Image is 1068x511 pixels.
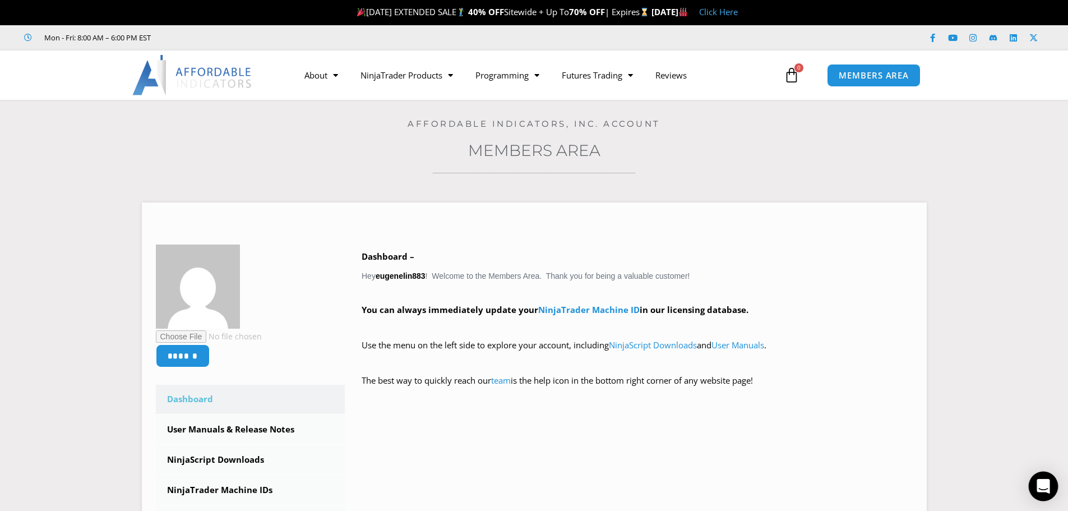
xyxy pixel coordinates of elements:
[362,249,913,404] div: Hey ! Welcome to the Members Area. Thank you for being a valuable customer!
[357,8,366,16] img: 🎉
[711,339,764,351] a: User Manuals
[679,8,687,16] img: 🏭
[349,62,464,88] a: NinjaTrader Products
[1029,472,1058,501] div: Open Intercom Messenger
[376,271,426,280] strong: eugenelin883
[362,304,748,315] strong: You can always immediately update your in our licensing database.
[699,6,738,17] a: Click Here
[362,373,913,404] p: The best way to quickly reach our is the help icon in the bottom right corner of any website page!
[156,445,345,475] a: NinjaScript Downloads
[538,304,640,315] a: NinjaTrader Machine ID
[839,71,909,80] span: MEMBERS AREA
[293,62,349,88] a: About
[827,64,921,87] a: MEMBERS AREA
[644,62,698,88] a: Reviews
[569,6,605,17] strong: 70% OFF
[408,118,660,129] a: Affordable Indicators, Inc. Account
[651,6,688,17] strong: [DATE]
[491,375,511,386] a: team
[362,338,913,369] p: Use the menu on the left side to explore your account, including and .
[132,55,253,95] img: LogoAI | Affordable Indicators – NinjaTrader
[354,6,651,17] span: [DATE] EXTENDED SALE Sitewide + Up To | Expires
[156,385,345,414] a: Dashboard
[468,141,600,160] a: Members Area
[464,62,551,88] a: Programming
[156,415,345,444] a: User Manuals & Release Notes
[640,8,649,16] img: ⌛
[156,245,240,329] img: ce5c3564b8d766905631c1cffdfddf4fd84634b52f3d98752d85c5da480e954d
[293,62,781,88] nav: Menu
[362,251,414,262] b: Dashboard –
[551,62,644,88] a: Futures Trading
[609,339,697,351] a: NinjaScript Downloads
[457,8,465,16] img: 🏌️‍♂️
[767,59,816,91] a: 0
[167,32,335,43] iframe: Customer reviews powered by Trustpilot
[41,31,151,44] span: Mon - Fri: 8:00 AM – 6:00 PM EST
[468,6,504,17] strong: 40% OFF
[156,476,345,505] a: NinjaTrader Machine IDs
[794,63,803,72] span: 0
